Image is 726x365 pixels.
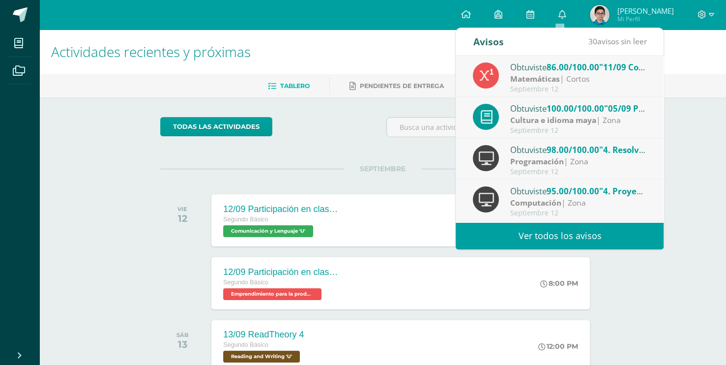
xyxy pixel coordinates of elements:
div: VIE [177,206,187,213]
div: | Zona [510,197,647,209]
div: 12:00 PM [538,342,578,351]
span: 30 [588,36,597,47]
span: Reading and Writing 'U' [223,351,300,363]
div: Septiembre 12 [510,168,647,176]
div: SÁB [176,332,189,338]
strong: Cultura e idioma maya [510,115,596,125]
div: | Zona [510,156,647,167]
a: Pendientes de entrega [349,78,444,94]
span: 86.00/100.00 [547,61,599,73]
span: 100.00/100.00 [547,103,604,114]
div: | Cortos [510,73,647,85]
span: Pendientes de entrega [360,82,444,90]
div: 12/09 Participación en clase 🙋‍♂️🙋‍♀️ [223,204,341,214]
span: 98.00/100.00 [547,144,599,155]
div: 13/09 ReadTheory 4 [223,330,304,340]
span: "11/09 Corto 1 Álgebra" [599,61,696,73]
input: Busca una actividad próxima aquí... [387,118,605,137]
span: "4. Proyecto Certificación 4" [599,185,715,197]
strong: Computación [510,197,561,208]
div: Obtuviste en [510,143,647,156]
img: 5be8c02892cdc226414afe1279936e7d.png [590,5,610,25]
div: 12/09 Participación en clase 🙋‍♂️🙋‍♀️ [223,267,341,277]
div: Avisos [473,28,503,55]
div: 12 [177,213,187,224]
span: Comunicación y Lenguaje 'U' [223,225,313,237]
div: 8:00 PM [540,279,578,288]
span: avisos sin leer [588,36,646,47]
span: Actividades recientes y próximas [51,42,251,61]
div: Septiembre 12 [510,85,647,93]
a: Ver todos los avisos [456,222,664,249]
span: Mi Perfil [617,15,673,23]
span: Segundo Básico [223,216,268,223]
span: [PERSON_NAME] [617,6,673,16]
div: | Zona [510,115,647,126]
a: todas las Actividades [160,117,272,136]
div: Septiembre 12 [510,209,647,217]
div: Septiembre 12 [510,126,647,135]
span: Segundo Básico [223,341,268,348]
a: Tablero [268,78,310,94]
span: Tablero [280,82,310,90]
div: Obtuviste en [510,102,647,115]
strong: Matemáticas [510,73,560,84]
span: 95.00/100.00 [547,185,599,197]
span: Emprendimiento para la productividad 'U' [223,288,321,300]
div: Obtuviste en [510,184,647,197]
strong: Programación [510,156,564,167]
div: Obtuviste en [510,61,647,73]
span: Segundo Básico [223,279,268,286]
div: 13 [176,338,189,350]
span: SEPTIEMBRE [344,164,421,173]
